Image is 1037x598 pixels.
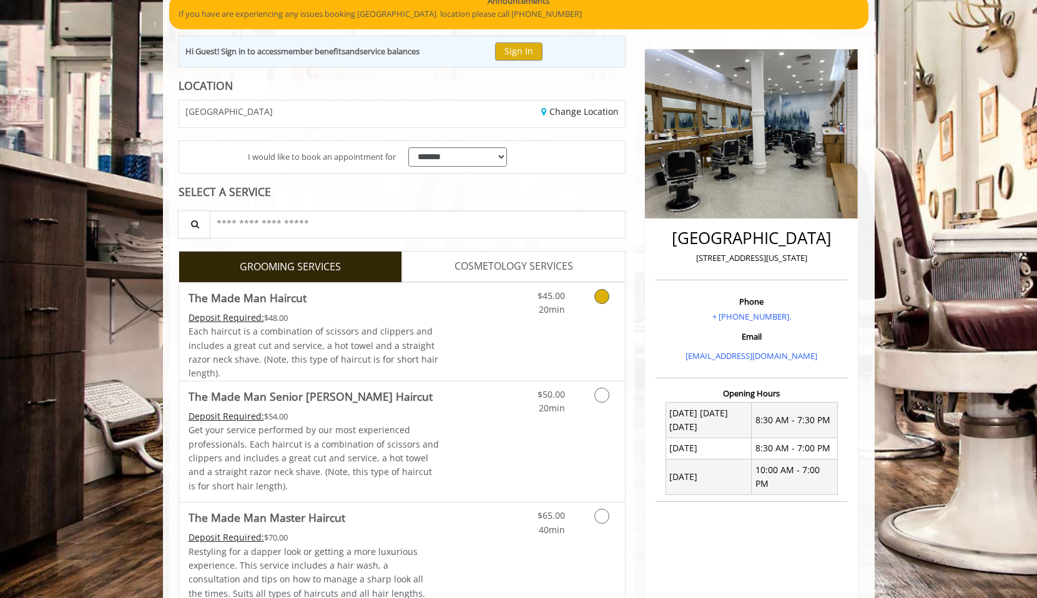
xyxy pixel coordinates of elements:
td: 10:00 AM - 7:00 PM [752,459,838,495]
td: [DATE] [DATE] [DATE] [666,403,752,438]
b: The Made Man Senior [PERSON_NAME] Haircut [189,388,433,405]
span: $45.00 [538,290,565,301]
h3: Opening Hours [656,389,847,398]
p: [STREET_ADDRESS][US_STATE] [659,252,844,265]
a: Change Location [541,105,619,117]
td: [DATE] [666,438,752,459]
span: This service needs some Advance to be paid before we block your appointment [189,410,264,422]
b: service balances [360,46,420,57]
span: COSMETOLOGY SERVICES [455,258,573,275]
div: $48.00 [189,311,440,325]
div: Hi Guest! Sign in to access and [185,45,420,58]
td: 8:30 AM - 7:00 PM [752,438,838,459]
span: 40min [539,524,565,536]
td: [DATE] [666,459,752,495]
p: If you have are experiencing any issues booking [GEOGRAPHIC_DATA] location please call [PHONE_NUM... [179,7,859,21]
p: Get your service performed by our most experienced professionals. Each haircut is a combination o... [189,423,440,493]
span: I would like to book an appointment for [248,150,396,164]
h3: Email [659,332,844,341]
span: $50.00 [538,388,565,400]
h3: Phone [659,297,844,306]
div: $70.00 [189,531,440,544]
span: 20min [539,402,565,414]
span: This service needs some Advance to be paid before we block your appointment [189,531,264,543]
button: Service Search [178,210,210,238]
td: 8:30 AM - 7:30 PM [752,403,838,438]
b: member benefits [281,46,345,57]
span: [GEOGRAPHIC_DATA] [185,107,273,116]
b: The Made Man Haircut [189,289,307,306]
b: LOCATION [179,78,233,93]
span: Each haircut is a combination of scissors and clippers and includes a great cut and service, a ho... [189,325,438,379]
h2: [GEOGRAPHIC_DATA] [659,229,844,247]
span: $65.00 [538,509,565,521]
div: $54.00 [189,409,440,423]
a: + [PHONE_NUMBER]. [712,311,791,322]
span: 20min [539,303,565,315]
div: SELECT A SERVICE [179,186,626,198]
span: This service needs some Advance to be paid before we block your appointment [189,311,264,323]
a: [EMAIL_ADDRESS][DOMAIN_NAME] [686,350,817,361]
button: Sign In [495,42,543,61]
span: GROOMING SERVICES [240,259,341,275]
b: The Made Man Master Haircut [189,509,345,526]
